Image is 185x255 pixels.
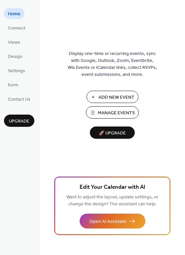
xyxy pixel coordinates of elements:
[4,8,24,19] a: Home
[98,94,134,101] span: Add New Event
[8,68,25,75] span: Settings
[87,91,138,103] button: Add New Event
[9,118,29,125] span: Upgrade
[90,218,126,225] span: Open AI Assistant
[68,50,157,78] span: Display one-time or recurring events, sync with Google, Outlook, Zoom, Eventbrite, Wix Events or ...
[80,214,145,229] button: Open AI Assistant
[94,129,131,138] span: 🚀 Upgrade
[86,106,139,119] button: Manage Events
[8,25,25,32] span: Connect
[90,127,135,139] button: 🚀 Upgrade
[4,93,34,104] a: Contact Us
[8,53,22,60] span: Design
[8,11,20,18] span: Home
[4,51,26,62] a: Design
[8,82,18,89] span: Form
[4,79,22,90] a: Form
[98,110,135,117] span: Manage Events
[4,65,29,76] a: Settings
[8,96,30,103] span: Contact Us
[8,39,20,46] span: Views
[4,115,34,127] button: Upgrade
[80,183,145,192] span: Edit Your Calendar with AI
[4,22,29,33] a: Connect
[4,36,24,47] a: Views
[66,193,158,209] span: Want to adjust the layout, update settings, or change the design? The assistant can help.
